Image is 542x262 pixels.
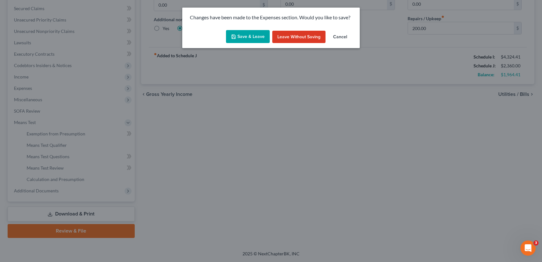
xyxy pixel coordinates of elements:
button: Leave without Saving [272,31,326,43]
p: Changes have been made to the Expenses section. Would you like to save? [190,14,352,21]
span: 3 [533,240,539,246]
iframe: Intercom live chat [520,240,536,256]
button: Save & Leave [226,30,270,43]
button: Cancel [328,31,352,43]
